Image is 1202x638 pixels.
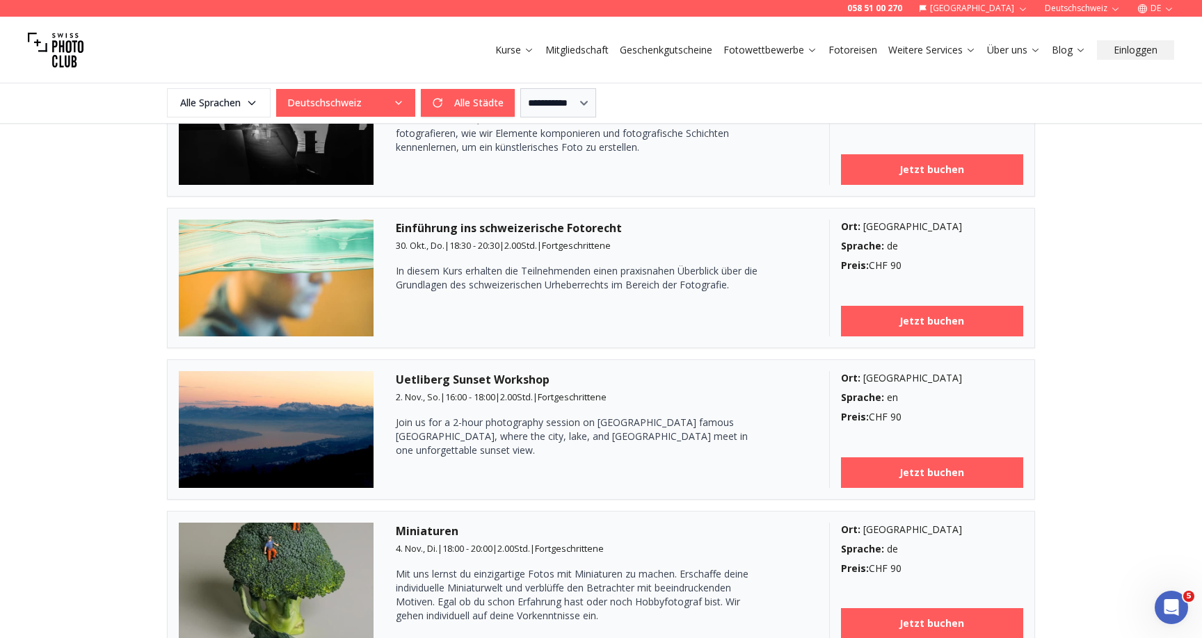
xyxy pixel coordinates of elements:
[841,523,860,536] b: Ort :
[545,43,609,57] a: Mitgliedschaft
[841,391,1024,404] div: en
[841,220,860,233] b: Ort :
[888,43,976,57] a: Weitere Services
[723,43,817,57] a: Fotowettbewerbe
[396,391,607,403] small: | | |
[847,3,902,14] a: 058 51 00 270
[28,22,83,78] img: Swiss photo club
[396,542,438,555] span: 4. Nov., Di.
[396,391,440,403] span: 2. Nov., So.
[841,154,1024,185] a: Jetzt buchen
[841,259,1024,272] div: CHF
[396,567,758,623] p: Mit uns lernst du einzigartige Fotos mit Miniaturen zu machen. Erschaffe deine individuelle Minia...
[1046,40,1091,60] button: Blog
[841,239,1024,253] div: de
[179,220,374,336] img: Einführung ins schweizerische Fotorecht
[396,542,604,555] small: | | |
[490,40,540,60] button: Kurse
[841,239,884,252] b: Sprache :
[396,239,611,252] small: | | |
[899,163,964,177] b: Jetzt buchen
[497,542,530,555] span: 2.00 Std.
[1155,591,1188,624] iframe: Intercom live chat
[841,410,869,423] b: Preis :
[538,391,607,403] span: Fortgeschrittene
[841,562,1024,575] div: CHF
[841,542,1024,556] div: de
[841,306,1024,336] a: Jetzt buchen
[899,314,964,328] b: Jetzt buchen
[823,40,883,60] button: Fotoreisen
[449,239,499,252] span: 18:30 - 20:30
[421,89,515,117] button: Alle Städte
[890,410,901,423] span: 90
[841,410,1024,424] div: CHF
[167,88,271,117] button: Alle Sprachen
[841,259,869,272] b: Preis :
[396,523,807,539] h3: Miniaturen
[500,391,533,403] span: 2.00 Std.
[899,466,964,480] b: Jetzt buchen
[718,40,823,60] button: Fotowettbewerbe
[841,523,1024,537] div: [GEOGRAPHIC_DATA]
[1183,591,1194,602] span: 5
[1052,43,1086,57] a: Blog
[841,220,1024,234] div: [GEOGRAPHIC_DATA]
[396,113,758,154] p: Wir werden lernen, wie wir die Reflexionen auf der Strasse beobachten und fotografieren, wie wir ...
[883,40,981,60] button: Weitere Services
[396,416,758,457] p: Join us for a 2-hour photography session on [GEOGRAPHIC_DATA] famous [GEOGRAPHIC_DATA], where the...
[841,371,1024,385] div: [GEOGRAPHIC_DATA]
[495,43,534,57] a: Kurse
[276,89,415,117] button: Deutschschweiz
[890,562,901,575] span: 90
[396,264,758,292] p: In diesem Kurs erhalten die Teilnehmenden einen praxisnahen Überblick über die Grundlagen des sch...
[396,371,807,388] h3: Uetliberg Sunset Workshop
[987,43,1041,57] a: Über uns
[445,391,495,403] span: 16:00 - 18:00
[841,562,869,575] b: Preis :
[841,457,1024,488] a: Jetzt buchen
[899,616,964,630] b: Jetzt buchen
[828,43,877,57] a: Fotoreisen
[396,220,807,236] h3: Einführung ins schweizerische Fotorecht
[614,40,718,60] button: Geschenkgutscheine
[1097,40,1174,60] button: Einloggen
[179,68,374,185] img: Strassenreflexionen
[442,542,492,555] span: 18:00 - 20:00
[620,43,712,57] a: Geschenkgutscheine
[890,259,901,272] span: 90
[535,542,604,555] span: Fortgeschrittene
[841,542,884,555] b: Sprache :
[841,391,884,404] b: Sprache :
[540,40,614,60] button: Mitgliedschaft
[169,90,269,115] span: Alle Sprachen
[396,239,444,252] span: 30. Okt., Do.
[179,371,374,488] img: Uetliberg Sunset Workshop
[841,371,860,384] b: Ort :
[981,40,1046,60] button: Über uns
[504,239,537,252] span: 2.00 Std.
[542,239,611,252] span: Fortgeschrittene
